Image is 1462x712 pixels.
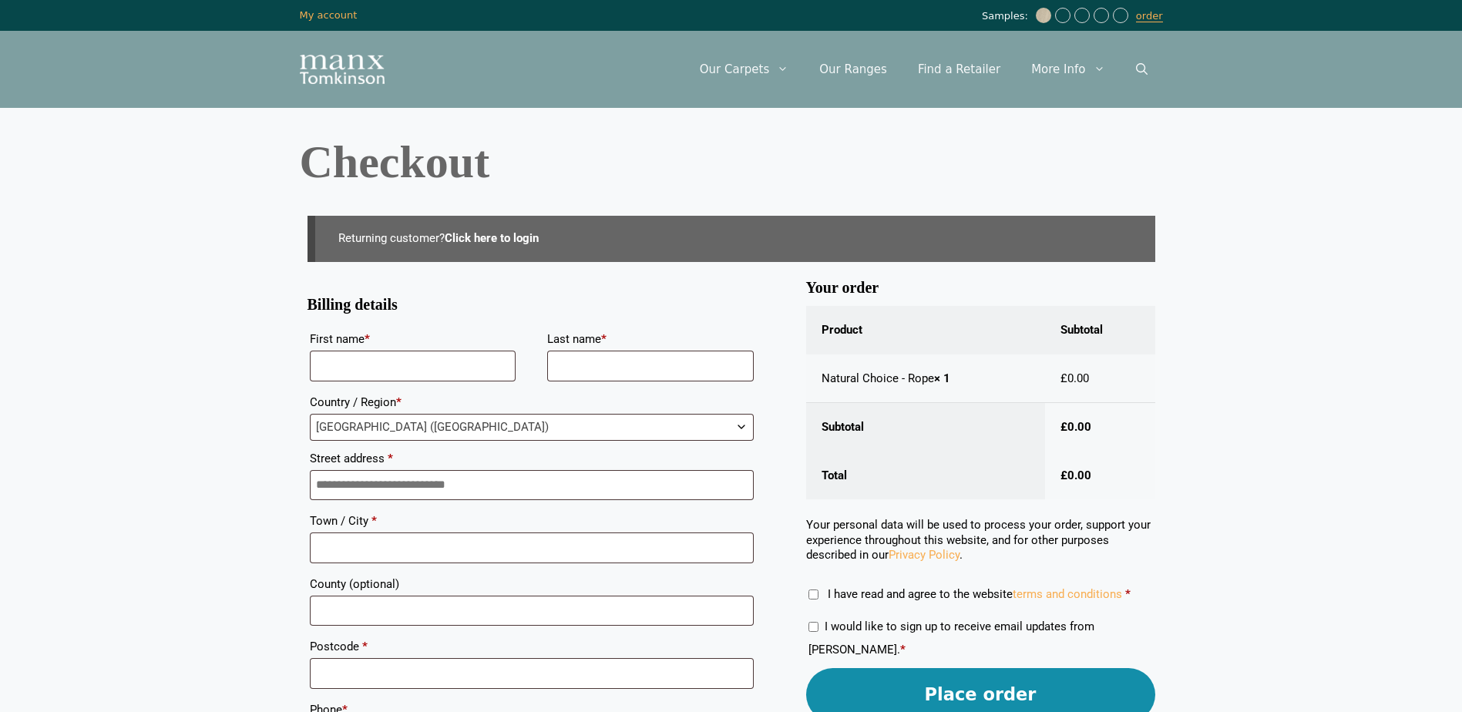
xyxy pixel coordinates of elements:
a: Open Search Bar [1121,46,1163,92]
p: Your personal data will be used to process your order, support your experience throughout this we... [806,518,1155,563]
label: Street address [310,447,754,470]
th: Subtotal [806,403,1045,452]
a: Our Carpets [684,46,805,92]
a: Click here to login [445,231,539,245]
h3: Billing details [308,302,756,308]
strong: × 1 [934,371,950,385]
span: £ [1060,469,1067,482]
abbr: required [1125,587,1131,601]
th: Total [806,452,1045,500]
a: Our Ranges [804,46,902,92]
label: Country / Region [310,391,754,414]
label: Town / City [310,509,754,532]
h3: Your order [806,285,1155,291]
span: £ [1060,371,1067,385]
bdi: 0.00 [1060,420,1091,434]
input: I would like to sign up to receive email updates from [PERSON_NAME]. [808,622,818,632]
a: order [1136,10,1163,22]
nav: Primary [684,46,1163,92]
span: £ [1060,420,1067,434]
span: United Kingdom (UK) [311,415,753,440]
a: Find a Retailer [902,46,1016,92]
h1: Checkout [300,139,1163,185]
label: County [310,573,754,596]
bdi: 0.00 [1060,371,1089,385]
bdi: 0.00 [1060,469,1091,482]
span: (optional) [349,577,399,591]
a: More Info [1016,46,1120,92]
span: I have read and agree to the website [828,587,1122,601]
th: Product [806,306,1045,354]
a: Privacy Policy [889,548,960,562]
a: My account [300,9,358,21]
label: First name [310,327,516,351]
td: Natural Choice - Rope [806,354,1045,404]
input: I have read and agree to the websiteterms and conditions * [808,589,818,599]
a: terms and conditions [1013,587,1122,601]
div: Returning customer? [308,216,1155,262]
label: Last name [547,327,754,351]
th: Subtotal [1045,306,1154,354]
span: Samples: [982,10,1032,23]
label: Postcode [310,635,754,658]
label: I would like to sign up to receive email updates from [PERSON_NAME]. [808,620,1094,657]
img: Manx Tomkinson [300,55,385,84]
img: Natural Choice - Rope [1036,8,1051,23]
span: Country / Region [310,414,754,441]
